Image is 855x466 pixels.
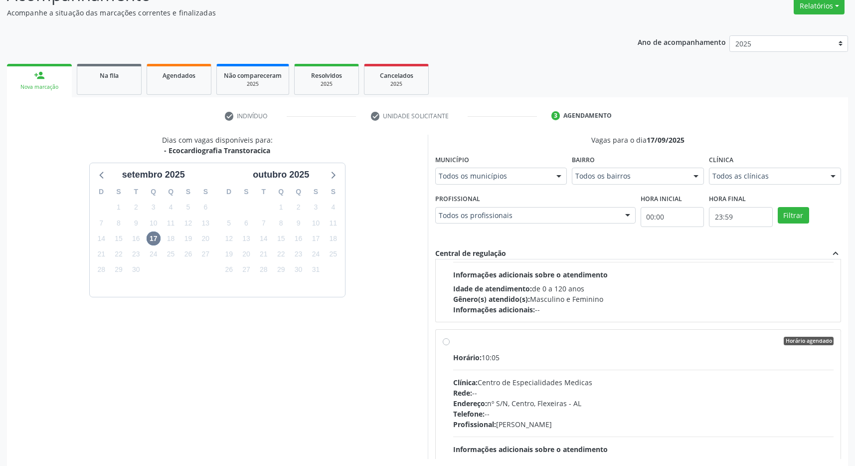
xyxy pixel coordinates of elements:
[309,232,323,245] span: sexta-feira, 17 de outubro de 2025
[709,207,772,227] input: Selecione o horário
[93,184,110,200] div: D
[326,216,340,230] span: sábado, 11 de outubro de 2025
[94,216,108,230] span: domingo, 7 de setembro de 2025
[453,388,472,398] span: Rede:
[162,184,179,200] div: Q
[112,247,126,261] span: segunda-feira, 22 de setembro de 2025
[453,294,834,304] div: Masculino e Feminino
[112,232,126,245] span: segunda-feira, 15 de setembro de 2025
[257,216,271,230] span: terça-feira, 7 de outubro de 2025
[14,83,65,91] div: Nova marcação
[380,71,413,80] span: Cancelados
[712,171,821,181] span: Todos as clínicas
[453,399,487,408] span: Endereço:
[222,247,236,261] span: domingo, 19 de outubro de 2025
[453,419,834,430] div: [PERSON_NAME]
[164,232,178,245] span: quinta-feira, 18 de setembro de 2025
[94,263,108,277] span: domingo, 28 de setembro de 2025
[453,409,485,419] span: Telefone:
[778,207,809,224] button: Filtrar
[709,152,733,168] label: Clínica
[239,232,253,245] span: segunda-feira, 13 de outubro de 2025
[292,247,306,261] span: quinta-feira, 23 de outubro de 2025
[181,247,195,261] span: sexta-feira, 26 de setembro de 2025
[257,247,271,261] span: terça-feira, 21 de outubro de 2025
[255,184,272,200] div: T
[127,184,145,200] div: T
[239,216,253,230] span: segunda-feira, 6 de outubro de 2025
[274,247,288,261] span: quarta-feira, 22 de outubro de 2025
[112,216,126,230] span: segunda-feira, 8 de setembro de 2025
[453,409,834,419] div: --
[453,377,834,388] div: Centro de Especialidades Medicas
[198,232,212,245] span: sábado, 20 de setembro de 2025
[164,247,178,261] span: quinta-feira, 25 de setembro de 2025
[7,7,596,18] p: Acompanhe a situação das marcações correntes e finalizadas
[784,337,834,346] span: Horário agendado
[453,420,496,429] span: Profissional:
[453,388,834,398] div: --
[647,135,684,145] span: 17/09/2025
[129,232,143,245] span: terça-feira, 16 de setembro de 2025
[198,216,212,230] span: sábado, 13 de setembro de 2025
[274,216,288,230] span: quarta-feira, 8 de outubro de 2025
[112,263,126,277] span: segunda-feira, 29 de setembro de 2025
[198,201,212,215] span: sábado, 6 de setembro de 2025
[309,247,323,261] span: sexta-feira, 24 de outubro de 2025
[453,283,834,294] div: de 0 a 120 anos
[222,216,236,230] span: domingo, 5 de outubro de 2025
[147,232,161,245] span: quarta-feira, 17 de setembro de 2025
[100,71,119,80] span: Na fila
[453,378,478,387] span: Clínica:
[326,232,340,245] span: sábado, 18 de outubro de 2025
[453,398,834,409] div: nº S/N, Centro, Flexeiras - AL
[34,70,45,81] div: person_add
[147,247,161,261] span: quarta-feira, 24 de setembro de 2025
[326,247,340,261] span: sábado, 25 de outubro de 2025
[257,263,271,277] span: terça-feira, 28 de outubro de 2025
[239,247,253,261] span: segunda-feira, 20 de outubro de 2025
[575,171,684,181] span: Todos os bairros
[292,263,306,277] span: quinta-feira, 30 de outubro de 2025
[110,184,128,200] div: S
[371,80,421,88] div: 2025
[224,80,282,88] div: 2025
[439,171,547,181] span: Todos os municípios
[94,247,108,261] span: domingo, 21 de setembro de 2025
[453,284,532,293] span: Idade de atendimento:
[302,80,351,88] div: 2025
[325,184,342,200] div: S
[453,304,834,315] div: --
[435,248,506,259] div: Central de regulação
[453,352,834,363] div: 10:05
[197,184,214,200] div: S
[435,135,842,145] div: Vagas para o dia
[439,211,615,221] span: Todos os profissionais
[830,248,841,259] i: expand_less
[220,184,238,200] div: D
[435,152,469,168] label: Município
[222,263,236,277] span: domingo, 26 de outubro de 2025
[641,207,704,227] input: Selecione o horário
[147,216,161,230] span: quarta-feira, 10 de setembro de 2025
[129,263,143,277] span: terça-feira, 30 de setembro de 2025
[309,263,323,277] span: sexta-feira, 31 de outubro de 2025
[453,445,608,454] span: Informações adicionais sobre o atendimento
[164,201,178,215] span: quinta-feira, 4 de setembro de 2025
[292,232,306,245] span: quinta-feira, 16 de outubro de 2025
[453,294,530,304] span: Gênero(s) atendido(s):
[292,201,306,215] span: quinta-feira, 2 de outubro de 2025
[572,152,595,168] label: Bairro
[163,71,195,80] span: Agendados
[162,135,273,156] div: Dias com vagas disponíveis para:
[249,168,313,182] div: outubro 2025
[551,111,560,120] div: 3
[290,184,307,200] div: Q
[453,305,535,314] span: Informações adicionais:
[274,232,288,245] span: quarta-feira, 15 de outubro de 2025
[638,35,726,48] p: Ano de acompanhamento
[118,168,189,182] div: setembro 2025
[274,263,288,277] span: quarta-feira, 29 de outubro de 2025
[563,111,612,120] div: Agendamento
[179,184,197,200] div: S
